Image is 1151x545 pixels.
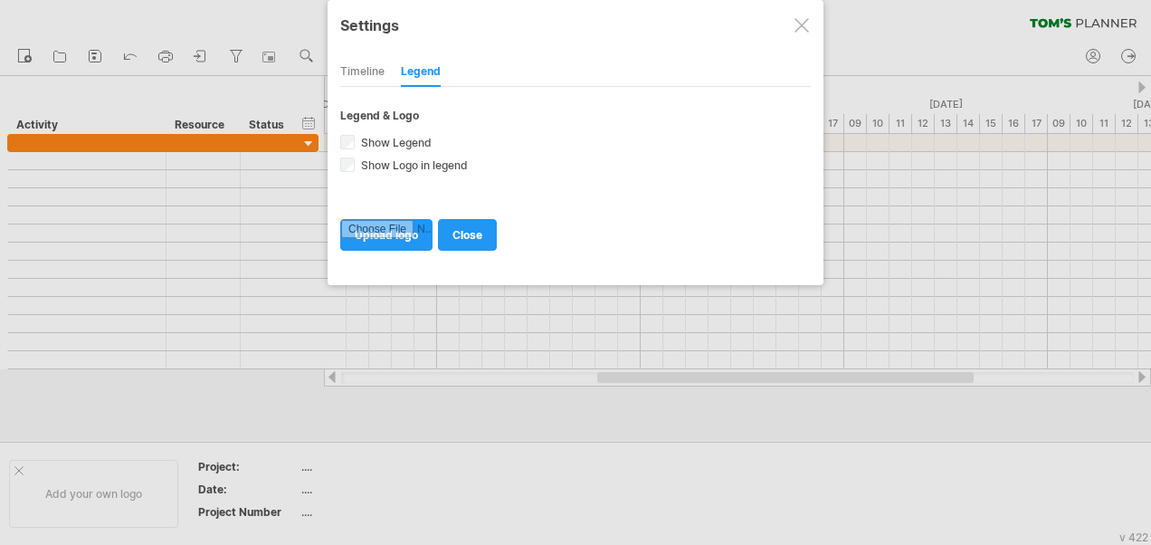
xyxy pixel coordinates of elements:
div: Settings [340,8,811,41]
span: upload logo [355,228,418,242]
span: Show Legend [357,136,432,149]
a: upload logo [340,219,433,251]
div: Legend [401,58,441,87]
a: close [438,219,497,251]
span: close [452,228,482,242]
div: Timeline [340,58,385,87]
div: Legend & Logo [340,109,811,122]
span: Show Logo in legend [357,158,468,172]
